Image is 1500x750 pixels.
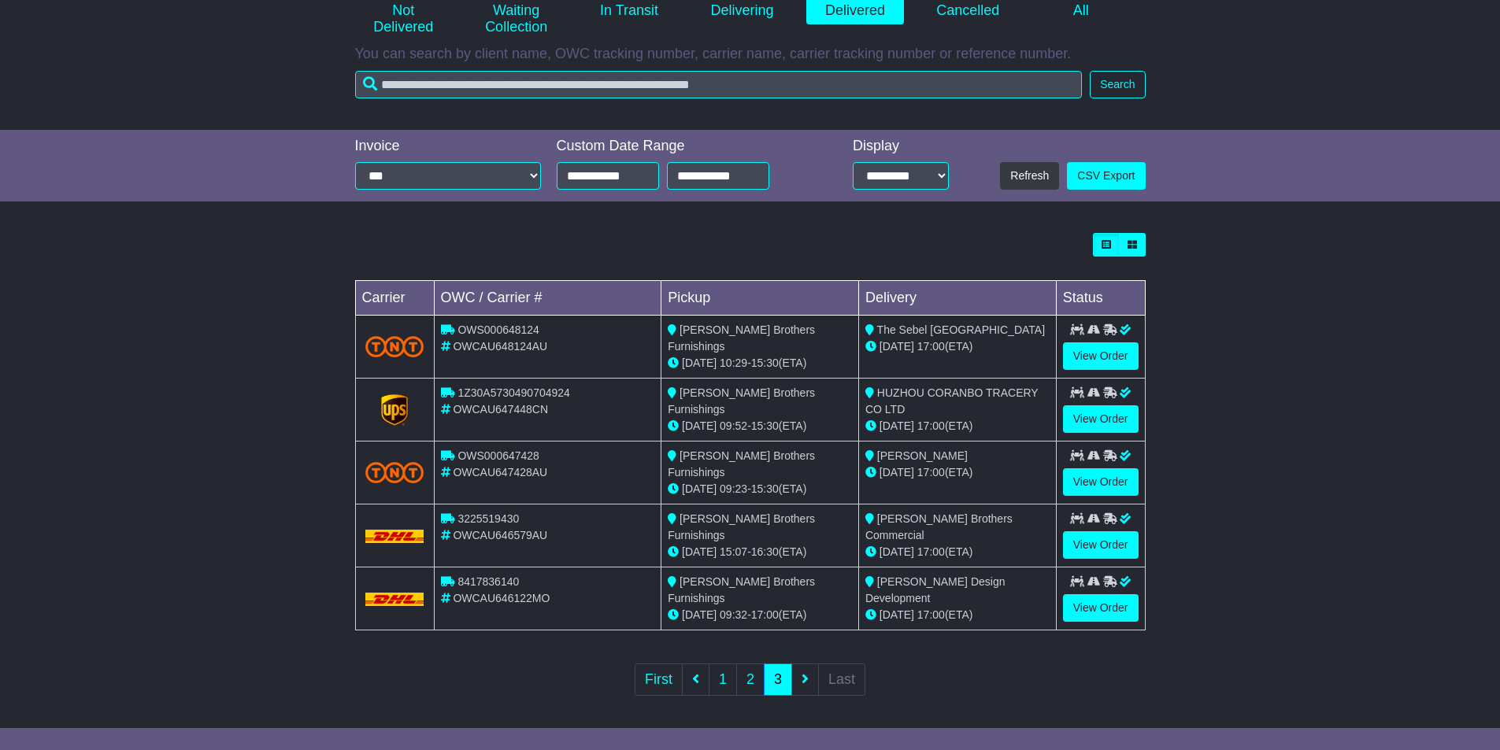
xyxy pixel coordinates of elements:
span: 09:32 [720,608,747,621]
span: The Sebel [GEOGRAPHIC_DATA] [877,323,1045,336]
span: OWCAU648124AU [453,340,547,353]
span: [PERSON_NAME] Brothers Commercial [865,512,1013,541]
img: DHL.png [365,530,424,542]
img: GetCarrierServiceLogo [381,394,408,426]
span: 09:52 [720,419,747,432]
span: [DATE] [880,466,914,478]
span: [PERSON_NAME] Brothers Furnishings [668,449,815,478]
p: You can search by client name, OWC tracking number, carrier name, carrier tracking number or refe... [355,46,1146,63]
span: [PERSON_NAME] Brothers Furnishings [668,575,815,604]
span: 15:30 [751,419,779,432]
a: 3 [764,663,792,696]
div: - (ETA) [668,544,852,560]
td: OWC / Carrier # [434,281,661,316]
span: [PERSON_NAME] Design Development [865,575,1006,604]
div: (ETA) [865,338,1050,355]
span: OWCAU647448CN [453,403,548,416]
span: [DATE] [682,482,717,495]
span: OWCAU646579AU [453,529,547,541]
img: DHL.png [365,593,424,605]
span: 15:30 [751,357,779,369]
button: Search [1090,71,1145,98]
a: First [635,663,683,696]
span: 17:00 [917,608,945,621]
div: (ETA) [865,544,1050,560]
span: [DATE] [682,545,717,558]
div: - (ETA) [668,418,852,434]
span: OWCAU647428AU [453,466,547,478]
a: 1 [709,663,737,696]
span: 17:00 [917,466,945,478]
td: Status [1056,281,1145,316]
a: View Order [1063,342,1139,370]
span: [DATE] [880,545,914,558]
button: Refresh [1000,162,1059,190]
div: (ETA) [865,464,1050,481]
span: 3225519430 [457,512,519,525]
span: [DATE] [682,357,717,369]
div: (ETA) [865,607,1050,623]
a: CSV Export [1067,162,1145,190]
div: (ETA) [865,418,1050,434]
div: - (ETA) [668,355,852,371]
span: 15:30 [751,482,779,495]
span: [PERSON_NAME] Brothers Furnishings [668,512,815,541]
span: 17:00 [917,340,945,353]
span: [PERSON_NAME] Brothers Furnishings [668,323,815,353]
span: 17:00 [917,545,945,558]
td: Carrier [355,281,434,316]
span: 8417836140 [457,575,519,588]
span: OWS000647428 [457,449,539,462]
div: Custom Date Range [557,138,809,155]
span: 10:29 [720,357,747,369]
span: 15:07 [720,545,747,558]
span: 17:00 [751,608,779,621]
span: [PERSON_NAME] Brothers Furnishings [668,386,815,416]
span: 1Z30A5730490704924 [457,386,569,399]
img: TNT_Domestic.png [365,336,424,357]
td: Delivery [858,281,1056,316]
div: Invoice [355,138,541,155]
img: TNT_Domestic.png [365,462,424,483]
div: - (ETA) [668,607,852,623]
a: View Order [1063,405,1139,433]
span: OWS000648124 [457,323,539,336]
a: View Order [1063,594,1139,622]
span: [DATE] [682,608,717,621]
span: [DATE] [880,419,914,432]
span: 17:00 [917,419,945,432]
span: OWCAU646122MO [453,592,550,604]
span: 09:23 [720,482,747,495]
a: View Order [1063,468,1139,496]
div: - (ETA) [668,481,852,497]
span: HUZHOU CORANBO TRACERY CO LTD [865,386,1038,416]
div: Display [853,138,949,155]
span: [DATE] [880,608,914,621]
span: [DATE] [682,419,717,432]
span: [DATE] [880,340,914,353]
span: [PERSON_NAME] [877,449,968,462]
a: 2 [736,663,765,696]
td: Pickup [661,281,859,316]
a: View Order [1063,531,1139,559]
span: 16:30 [751,545,779,558]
